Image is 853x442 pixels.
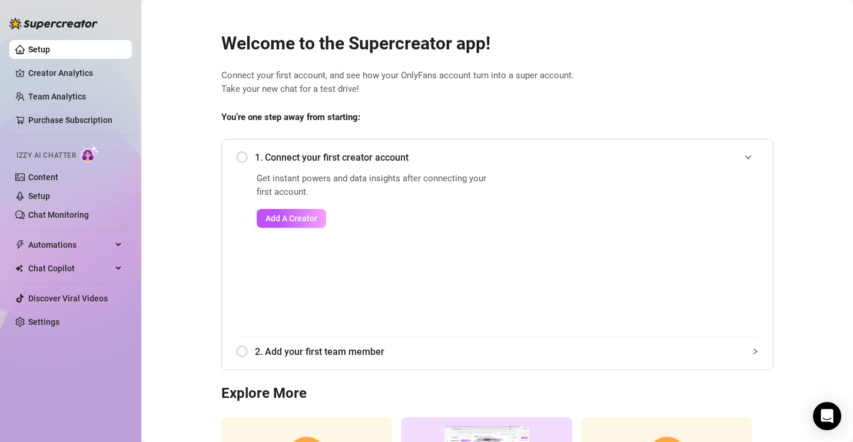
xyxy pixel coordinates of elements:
[9,18,98,29] img: logo-BBDzfeDw.svg
[15,264,23,272] img: Chat Copilot
[813,402,841,430] div: Open Intercom Messenger
[257,209,326,228] button: Add A Creator
[28,64,122,82] a: Creator Analytics
[28,294,108,303] a: Discover Viral Videos
[236,143,759,172] div: 1. Connect your first creator account
[221,112,360,122] strong: You’re one step away from starting:
[221,32,774,55] h2: Welcome to the Supercreator app!
[523,172,759,323] iframe: Add Creators
[28,92,86,101] a: Team Analytics
[255,344,759,359] span: 2. Add your first team member
[221,384,774,403] h3: Explore More
[257,209,494,228] a: Add A Creator
[221,69,774,97] span: Connect your first account, and see how your OnlyFans account turn into a super account. Take you...
[28,172,58,182] a: Content
[236,337,759,366] div: 2. Add your first team member
[15,240,25,250] span: thunderbolt
[752,348,759,355] span: collapsed
[16,150,76,161] span: Izzy AI Chatter
[81,145,99,162] img: AI Chatter
[28,191,50,201] a: Setup
[255,150,759,165] span: 1. Connect your first creator account
[28,45,50,54] a: Setup
[28,235,112,254] span: Automations
[745,154,752,161] span: expanded
[28,210,89,220] a: Chat Monitoring
[28,259,112,278] span: Chat Copilot
[265,214,317,223] span: Add A Creator
[28,115,112,125] a: Purchase Subscription
[28,317,59,327] a: Settings
[257,172,494,200] span: Get instant powers and data insights after connecting your first account.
